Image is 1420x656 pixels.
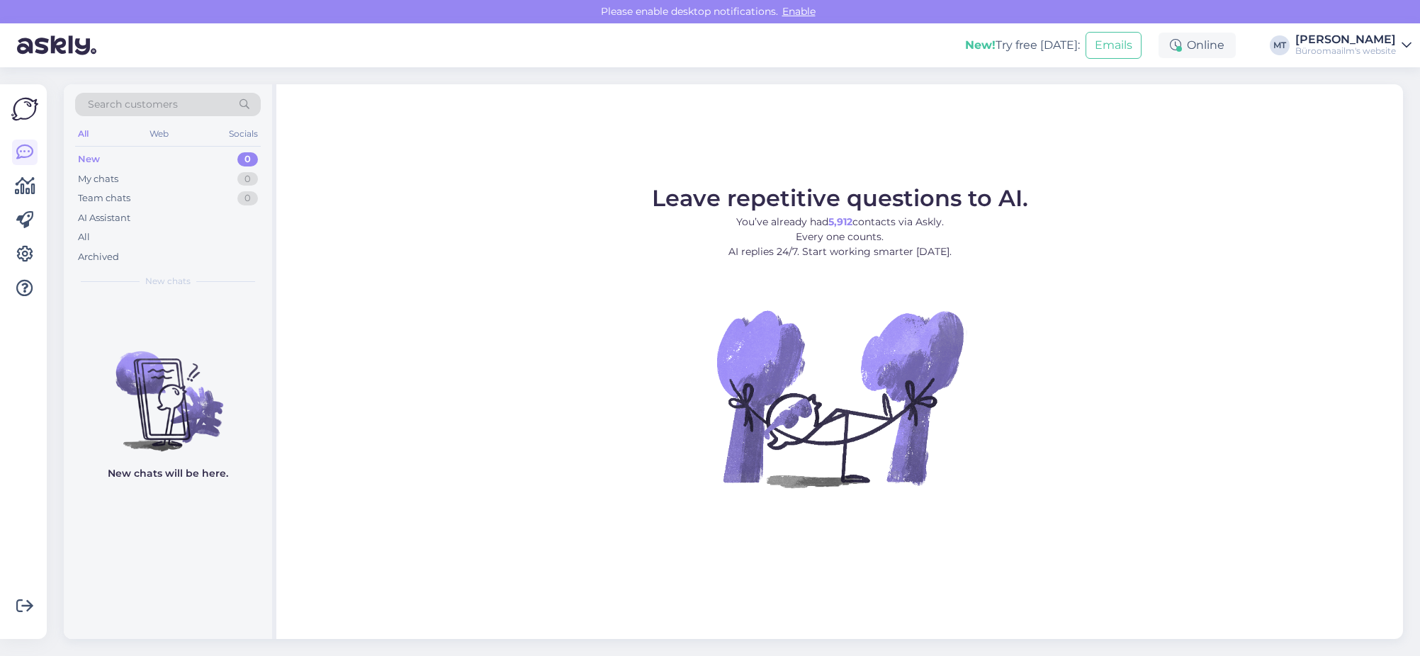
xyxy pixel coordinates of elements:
[226,125,261,143] div: Socials
[237,191,258,205] div: 0
[147,125,171,143] div: Web
[652,215,1028,259] p: You’ve already had contacts via Askly. Every one counts. AI replies 24/7. Start working smarter [...
[1295,45,1396,57] div: Büroomaailm's website
[1159,33,1236,58] div: Online
[108,466,228,481] p: New chats will be here.
[78,172,118,186] div: My chats
[1270,35,1290,55] div: MT
[78,152,100,166] div: New
[965,38,996,52] b: New!
[652,184,1028,212] span: Leave repetitive questions to AI.
[78,250,119,264] div: Archived
[712,271,967,526] img: No Chat active
[145,275,191,288] span: New chats
[237,172,258,186] div: 0
[1295,34,1396,45] div: [PERSON_NAME]
[1086,32,1142,59] button: Emails
[78,191,130,205] div: Team chats
[965,37,1080,54] div: Try free [DATE]:
[88,97,178,112] span: Search customers
[828,215,852,228] b: 5,912
[75,125,91,143] div: All
[778,5,820,18] span: Enable
[64,326,272,453] img: No chats
[237,152,258,166] div: 0
[11,96,38,123] img: Askly Logo
[78,211,130,225] div: AI Assistant
[1295,34,1411,57] a: [PERSON_NAME]Büroomaailm's website
[78,230,90,244] div: All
